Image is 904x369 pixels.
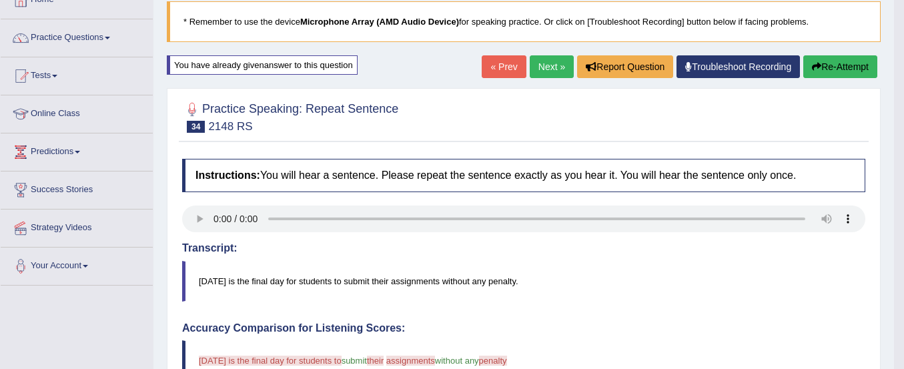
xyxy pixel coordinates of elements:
blockquote: [DATE] is the final day for students to submit their assignments without any penalty. [182,261,865,302]
span: assignments [386,356,435,366]
a: Strategy Videos [1,210,153,243]
button: Re-Attempt [803,55,877,78]
h4: Accuracy Comparison for Listening Scores: [182,322,865,334]
blockquote: * Remember to use the device for speaking practice. Or click on [Troubleshoot Recording] button b... [167,1,881,42]
a: « Prev [482,55,526,78]
h4: You will hear a sentence. Please repeat the sentence exactly as you hear it. You will hear the se... [182,159,865,192]
a: Next » [530,55,574,78]
a: Predictions [1,133,153,167]
div: You have already given answer to this question [167,55,358,75]
span: without any [435,356,479,366]
h2: Practice Speaking: Repeat Sentence [182,99,398,133]
b: Microphone Array (AMD Audio Device) [300,17,459,27]
a: Your Account [1,248,153,281]
a: Online Class [1,95,153,129]
span: [DATE] is the final day for students to [199,356,342,366]
button: Report Question [577,55,673,78]
span: 34 [187,121,205,133]
a: Troubleshoot Recording [676,55,800,78]
a: Success Stories [1,171,153,205]
small: 2148 RS [208,120,252,133]
b: Instructions: [195,169,260,181]
span: submit [342,356,367,366]
a: Tests [1,57,153,91]
span: penalty [479,356,507,366]
a: Practice Questions [1,19,153,53]
h4: Transcript: [182,242,865,254]
span: their [367,356,384,366]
